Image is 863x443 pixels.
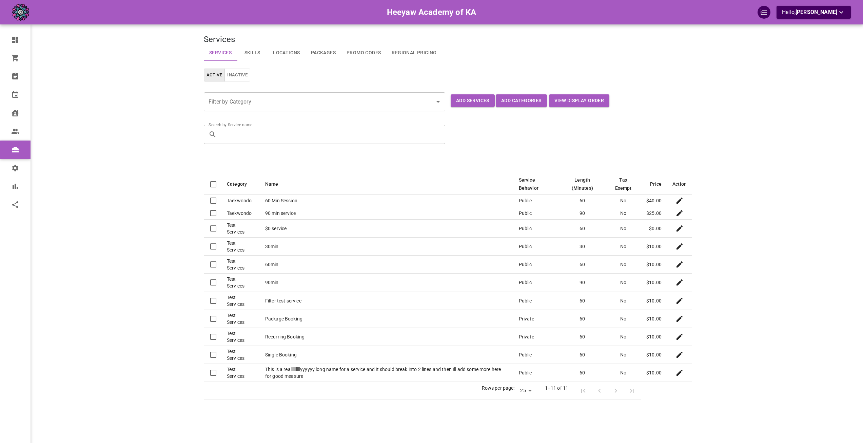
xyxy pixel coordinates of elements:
span: $40.00 [646,198,662,203]
td: Test Services [221,220,260,238]
td: This is a realllllllllyyyyyy long name for a service and it should break into 2 lines and then Il... [260,364,513,382]
td: Public [513,346,559,364]
td: No [606,238,641,256]
th: Price [641,174,667,195]
p: Rows per page: [482,385,515,391]
span: $10.00 [646,298,662,303]
td: 60 [559,310,606,328]
td: Package Booking [260,310,513,328]
td: Private [513,328,559,346]
td: Public [513,238,559,256]
td: Test Services [221,328,260,346]
svg: Edit [675,351,684,359]
td: Public [513,364,559,382]
span: [PERSON_NAME] [796,9,837,15]
span: $10.00 [646,370,662,375]
td: 60 [559,256,606,274]
td: No [606,256,641,274]
span: $25.00 [646,210,662,216]
td: Public [513,220,559,238]
svg: Edit [675,297,684,305]
button: Add Categories [496,94,547,107]
td: Filter test service [260,292,513,310]
th: Length (Minutes) [559,174,606,195]
a: Locations [268,45,306,61]
th: Tax Exempt [606,174,641,195]
td: 60 [559,195,606,207]
button: Open [433,97,443,107]
th: Action [667,174,692,195]
td: 30min [260,238,513,256]
td: No [606,328,641,346]
td: 60 [559,346,606,364]
svg: Edit [675,197,684,205]
span: $0.00 [649,226,662,231]
button: Inactive [224,69,250,82]
td: Test Services [221,310,260,328]
span: $10.00 [646,244,662,249]
th: Service Behavior [513,174,559,195]
td: 60 [559,292,606,310]
td: 30 [559,238,606,256]
button: Add Services [451,94,495,107]
svg: Edit [675,242,684,251]
span: $10.00 [646,316,662,321]
a: Packages [306,45,341,61]
label: Search by Service name [209,122,252,128]
td: 60 [559,220,606,238]
svg: Edit [675,209,684,217]
svg: Edit [675,369,684,377]
td: Recurring Booking [260,328,513,346]
td: 90 [559,207,606,220]
td: Test Services [221,292,260,310]
td: $0 service [260,220,513,238]
td: 60min [260,256,513,274]
td: Public [513,195,559,207]
p: 1–11 of 11 [545,385,569,391]
svg: Edit [675,333,684,341]
td: No [606,364,641,382]
a: Promo Codes [341,45,386,61]
a: Regional Pricing [386,45,442,61]
button: Active [204,69,225,82]
div: QuickStart Guide [758,6,770,19]
td: Taekwondo [221,195,260,207]
td: No [606,207,641,220]
svg: Edit [675,224,684,233]
td: Test Services [221,346,260,364]
span: $10.00 [646,352,662,357]
td: Public [513,274,559,292]
td: 90min [260,274,513,292]
td: 90 [559,274,606,292]
select: Rows per page [517,386,534,395]
svg: Edit [675,315,684,323]
td: No [606,346,641,364]
td: Test Services [221,364,260,382]
td: No [606,220,641,238]
td: 60 [559,328,606,346]
img: company-logo [12,4,29,21]
td: No [606,274,641,292]
button: View Display Order [549,94,609,107]
td: 60 [559,364,606,382]
td: Public [513,292,559,310]
td: Single Booking [260,346,513,364]
th: Name [260,174,513,195]
td: No [606,292,641,310]
td: Test Services [221,274,260,292]
span: $10.00 [646,334,662,339]
td: Public [513,207,559,220]
td: No [606,195,641,207]
th: Category [221,174,260,195]
h4: Services [204,35,692,45]
span: $10.00 [646,262,662,267]
td: Test Services [221,238,260,256]
td: Public [513,256,559,274]
h6: Heeyaw Academy of KA [387,6,476,19]
td: No [606,310,641,328]
button: Hello,[PERSON_NAME] [777,6,851,19]
td: 90 min service [260,207,513,220]
a: Services [204,45,237,61]
td: 60 Min Session [260,195,513,207]
td: Private [513,310,559,328]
